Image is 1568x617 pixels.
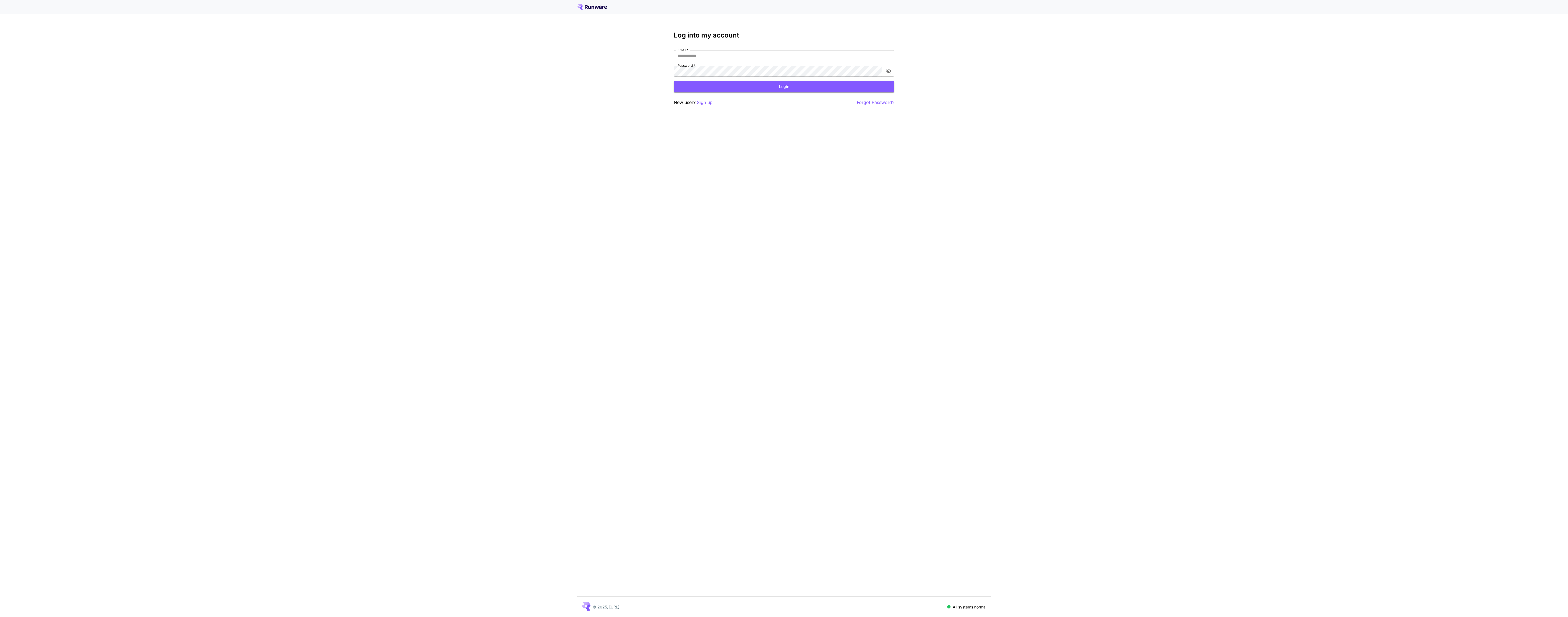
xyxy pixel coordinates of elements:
label: Password [678,63,695,68]
button: toggle password visibility [884,66,894,76]
p: All systems normal [953,604,986,610]
p: © 2025, [URL] [593,604,619,610]
label: Email [678,48,688,52]
button: Login [674,81,894,92]
button: Sign up [697,99,713,106]
p: New user? [674,99,713,106]
h3: Log into my account [674,31,894,39]
button: Forgot Password? [857,99,894,106]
